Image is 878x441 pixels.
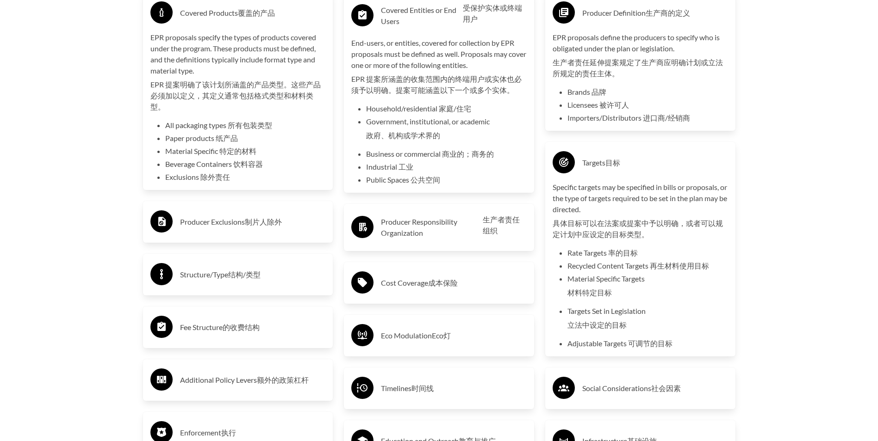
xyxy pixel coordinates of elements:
li: Material Specific Targets [567,273,728,298]
font: 成本保险 [428,278,458,287]
font: EPR 提案明确了该计划所涵盖的产品类型。这些产品必须加以定义，其定义通常包括格式类型和材料类型。 [150,79,326,112]
font: 可调节的目标 [628,339,673,348]
font: Eco灯 [432,331,451,340]
font: 工业 [399,162,413,171]
font: 具体目标可以在法案或提案中予以明确，或者可以规定计划中应设定的目标类型。 [553,218,728,240]
font: 家庭/住宅 [439,104,471,113]
font: 材料特定目标 [567,287,728,298]
font: 率的目标 [608,248,638,257]
font: 执行 [221,428,236,437]
p: Specific targets may be specified in bills or proposals, or the type of targets required to be se... [553,182,728,240]
font: 时间线 [411,384,434,392]
p: EPR proposals define the producers to specify who is obligated under the plan or legislation. [553,32,728,79]
h3: Targets [582,155,728,170]
li: Importers/Distributors [567,112,728,123]
h3: Cost Coverage [381,276,527,290]
h3: Enforcement [180,425,326,440]
h3: Eco Modulation [381,328,527,343]
font: 立法中设定的目标 [567,319,728,331]
li: Recycled Content Targets [567,260,728,271]
p: EPR proposals specify the types of products covered under the program. These products must be def... [150,32,326,112]
li: Brands [567,86,728,98]
li: Targets Set in Legislation [567,306,728,331]
li: Exclusions [165,171,326,183]
font: 覆盖的产品 [238,8,275,17]
li: All packaging types [165,120,326,131]
li: Adjustable Targets [567,338,728,349]
font: 生产商的定义 [646,8,690,17]
font: 商业的；商务的 [442,149,494,158]
h3: Timelines [381,381,527,396]
font: 被许可人 [599,100,629,109]
font: 目标 [605,158,620,167]
p: End-users, or entities, covered for collection by EPR proposals must be defined as well. Proposal... [351,37,527,96]
font: 受保护实体或终端用户 [463,2,527,24]
font: 饮料容器 [233,159,263,168]
li: Public Spaces [366,174,527,185]
font: 生产者责任组织 [483,214,527,236]
font: 所有包装类型 [228,121,272,129]
h3: Producer Responsibility Organization [381,211,527,244]
font: 进口商/经销商 [643,113,690,122]
h3: Fee Structure [180,320,326,335]
h3: Producer Exclusions [180,214,326,229]
li: Material Specific [165,146,326,157]
li: Business or commercial [366,148,527,159]
font: 政府、机构或学术界的 [366,130,527,141]
li: Paper products [165,133,326,144]
font: 制片人除外 [245,217,282,226]
h3: Producer Definition [582,6,728,20]
h3: Structure/Type [180,267,326,282]
li: Industrial [366,161,527,172]
font: 品牌 [592,87,606,96]
font: EPR 提案所涵盖的收集范围内的终端用户或实体也必须予以明确。提案可能涵盖以下一个或多个实体。 [351,73,527,96]
font: 除外责任 [200,172,230,181]
font: 的收费结构 [223,323,260,331]
font: 生产者责任延伸提案规定了生产商应明确计划或立法所规定的责任主体。 [553,57,728,79]
h3: Additional Policy Levers [180,373,326,387]
li: Rate Targets [567,247,728,258]
li: Beverage Containers [165,159,326,170]
font: 社会因素 [651,384,681,392]
font: 结构/类型 [228,270,261,279]
font: 特定的材料 [219,147,256,155]
li: Government, institutional, or academic [366,116,527,141]
font: 纸产品 [216,134,238,142]
h3: Covered Products [180,6,326,20]
font: 再生材料使用目标 [650,261,709,270]
li: Household/residential [366,103,527,114]
font: 额外的政策杠杆 [257,375,309,384]
h3: Social Considerations [582,381,728,396]
li: Licensees [567,99,728,110]
font: 公共空间 [411,175,440,184]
